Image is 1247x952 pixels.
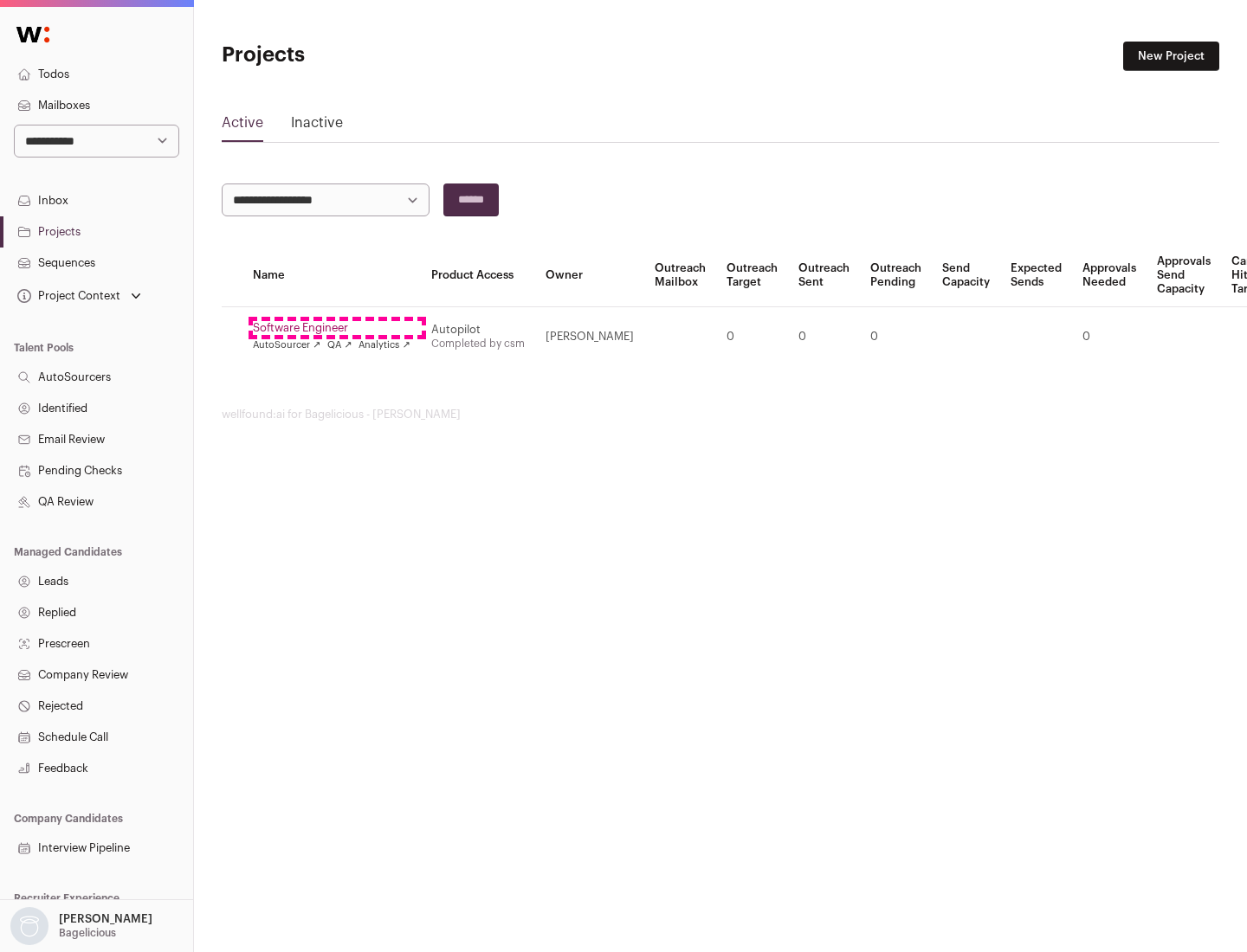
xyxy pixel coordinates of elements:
[1072,307,1147,367] td: 0
[860,307,932,367] td: 0
[242,244,421,307] th: Name
[431,338,525,349] a: Completed by csm
[860,244,932,307] th: Outreach Pending
[14,289,120,303] div: Project Context
[59,926,116,940] p: Bagelicious
[932,244,1000,307] th: Send Capacity
[359,338,410,352] a: Analytics ↗
[7,907,156,945] button: Open dropdown
[7,17,59,52] img: Wellfound
[421,244,535,307] th: Product Access
[253,338,320,352] a: AutoSourcer ↗
[535,307,644,367] td: [PERSON_NAME]
[788,307,860,367] td: 0
[535,244,644,307] th: Owner
[10,907,48,945] img: nopic.png
[716,307,788,367] td: 0
[222,408,1219,421] footer: wellfound:ai for Bagelicious - [PERSON_NAME]
[253,321,410,335] a: Software Engineer
[327,338,352,352] a: QA ↗
[1072,244,1147,307] th: Approvals Needed
[1123,42,1219,71] a: New Project
[59,912,152,926] p: [PERSON_NAME]
[14,284,145,308] button: Open dropdown
[222,113,263,140] a: Active
[291,113,343,140] a: Inactive
[222,42,554,69] h1: Projects
[431,323,525,337] div: Autopilot
[788,244,860,307] th: Outreach Sent
[1147,244,1221,307] th: Approvals Send Capacity
[1000,244,1072,307] th: Expected Sends
[716,244,788,307] th: Outreach Target
[644,244,716,307] th: Outreach Mailbox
